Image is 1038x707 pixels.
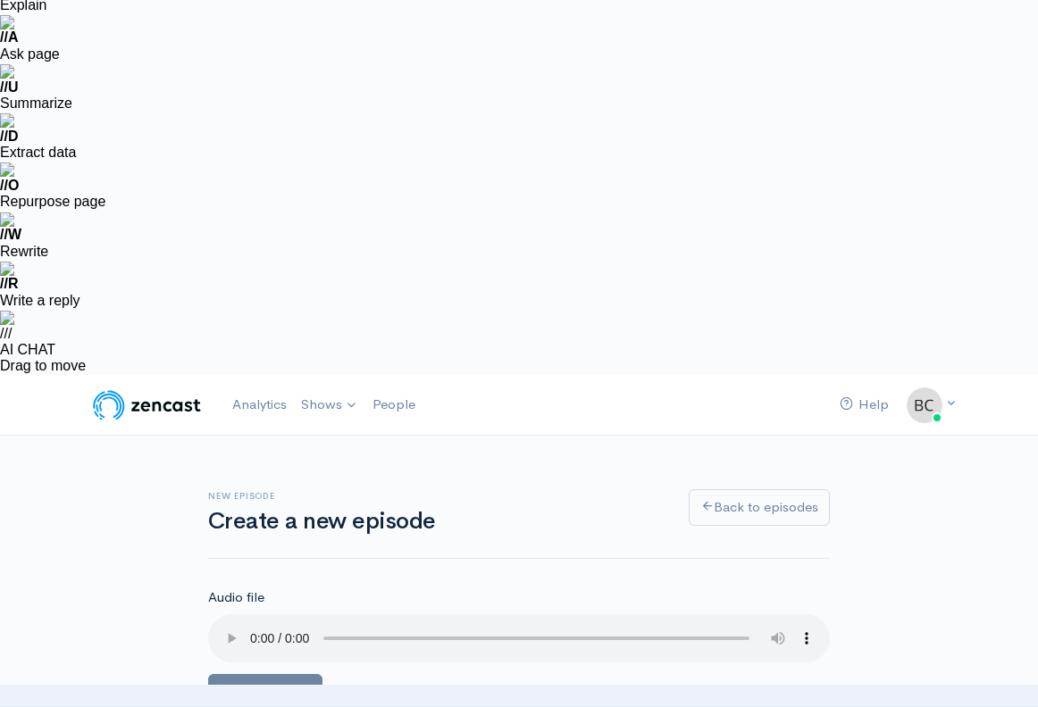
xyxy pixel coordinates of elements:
label: Audio file [208,587,264,608]
img: ... [907,387,942,423]
a: Back to episodes [689,489,830,526]
a: Help [833,386,896,424]
h1: Create a new episode [208,509,667,535]
img: ZenCast Logo [90,387,204,423]
span: Choose file [242,683,311,700]
a: People [365,386,423,424]
a: Analytics [225,386,294,424]
h6: New episode [208,491,667,501]
a: Shows [294,386,365,425]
